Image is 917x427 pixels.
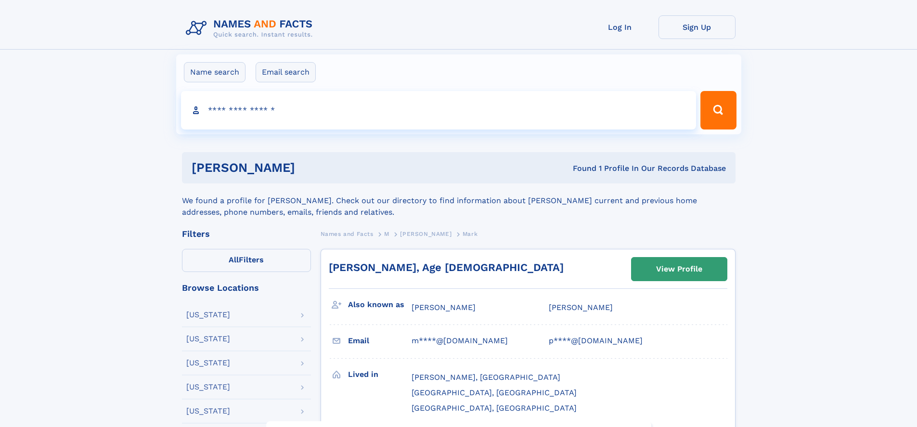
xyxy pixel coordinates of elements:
[182,284,311,292] div: Browse Locations
[186,359,230,367] div: [US_STATE]
[186,407,230,415] div: [US_STATE]
[700,91,736,129] button: Search Button
[186,311,230,319] div: [US_STATE]
[549,303,613,312] span: [PERSON_NAME]
[348,297,412,313] h3: Also known as
[192,162,434,174] h1: [PERSON_NAME]
[186,383,230,391] div: [US_STATE]
[656,258,702,280] div: View Profile
[348,333,412,349] h3: Email
[632,258,727,281] a: View Profile
[329,261,564,273] a: [PERSON_NAME], Age [DEMOGRAPHIC_DATA]
[321,228,374,240] a: Names and Facts
[412,303,476,312] span: [PERSON_NAME]
[412,388,577,397] span: [GEOGRAPHIC_DATA], [GEOGRAPHIC_DATA]
[412,403,577,413] span: [GEOGRAPHIC_DATA], [GEOGRAPHIC_DATA]
[400,231,452,237] span: [PERSON_NAME]
[384,228,389,240] a: M
[181,91,697,129] input: search input
[434,163,726,174] div: Found 1 Profile In Our Records Database
[384,231,389,237] span: M
[412,373,560,382] span: [PERSON_NAME], [GEOGRAPHIC_DATA]
[348,366,412,383] h3: Lived in
[463,231,478,237] span: Mark
[186,335,230,343] div: [US_STATE]
[182,249,311,272] label: Filters
[182,15,321,41] img: Logo Names and Facts
[256,62,316,82] label: Email search
[659,15,736,39] a: Sign Up
[400,228,452,240] a: [PERSON_NAME]
[581,15,659,39] a: Log In
[184,62,245,82] label: Name search
[182,183,736,218] div: We found a profile for [PERSON_NAME]. Check out our directory to find information about [PERSON_N...
[182,230,311,238] div: Filters
[229,255,239,264] span: All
